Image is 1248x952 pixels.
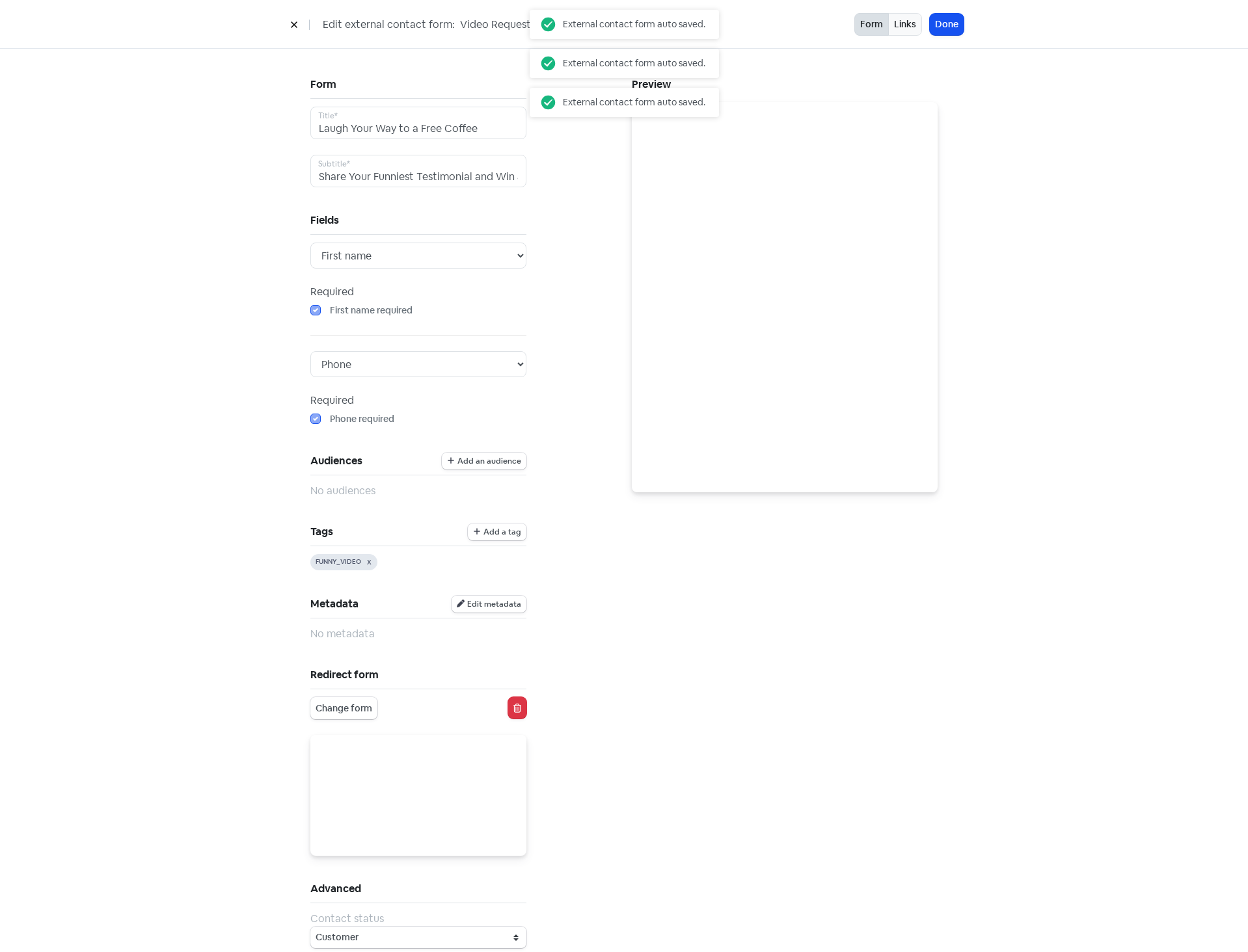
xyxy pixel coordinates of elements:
h5: Preview [632,75,938,94]
h5: Advanced [310,879,526,899]
span: Add an audience [457,457,521,465]
span: Add a tag [483,528,521,536]
button: Edit metadata [452,596,526,613]
div: External contact form auto saved. [563,17,705,31]
button: Form [854,13,889,36]
button: Done [930,14,964,35]
h5: Audiences [310,451,442,471]
span: FUNNY_VIDEO [316,557,361,566]
input: Subtitle* [310,155,526,187]
div: No audiences [310,483,526,499]
button: X [361,554,377,570]
span: Change form [316,702,372,715]
h5: Metadata [310,594,452,614]
input: Title* [310,107,526,139]
h5: Form [310,75,526,99]
div: External contact form auto saved. [563,95,705,109]
label: First name required [330,304,413,317]
button: Change form [310,697,377,719]
button: Add a tag [468,523,526,540]
span: Edit metadata [467,600,521,608]
div: Required [310,284,526,300]
h5: Fields [310,211,526,230]
div: External contact form auto saved. [563,56,705,70]
button: Links [888,13,922,36]
span: Edit external contact form: [323,17,455,33]
h5: Redirect form [310,665,526,685]
div: No metadata [310,626,526,642]
label: Phone required [330,412,394,426]
button: Add an audience [442,453,526,469]
div: Required [310,393,526,408]
div: Contact status [310,911,526,927]
h5: Tags [310,522,468,542]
